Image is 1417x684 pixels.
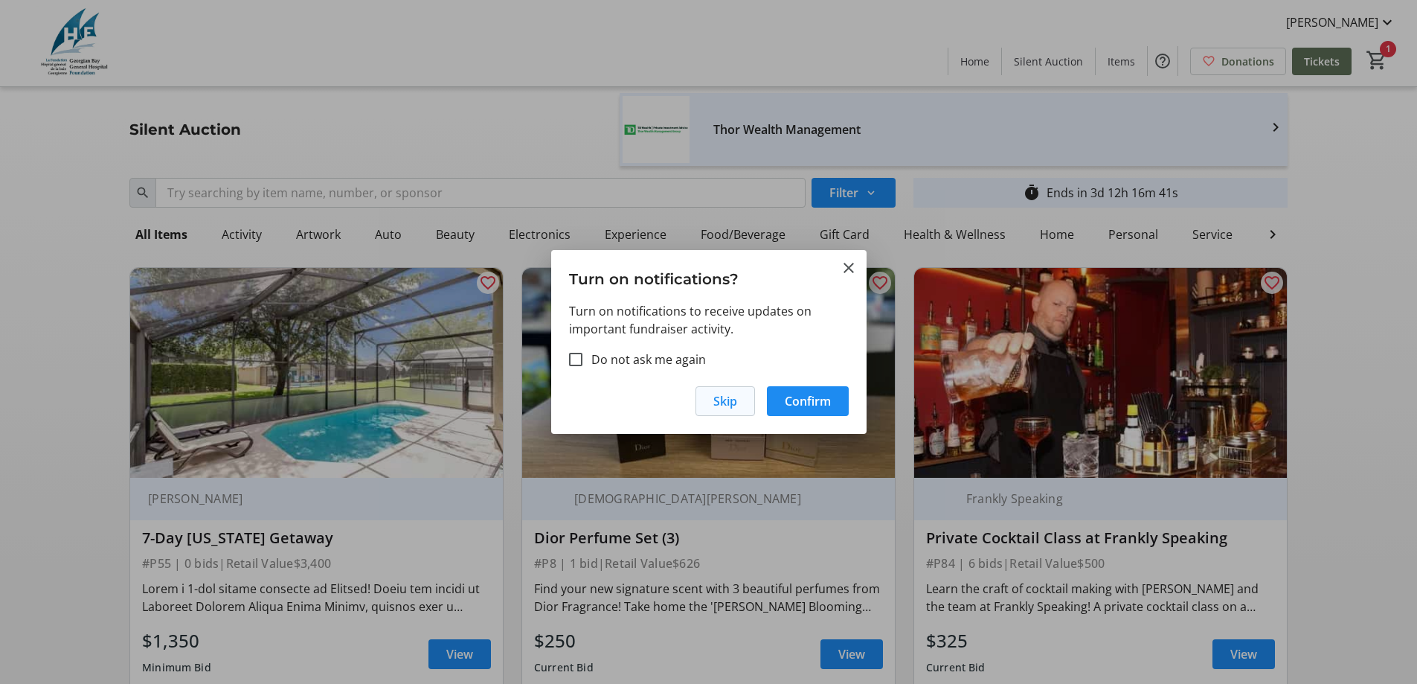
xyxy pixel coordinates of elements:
span: Skip [713,392,737,410]
button: Close [840,259,858,277]
button: Confirm [767,386,849,416]
button: Skip [695,386,755,416]
p: Turn on notifications to receive updates on important fundraiser activity. [569,302,849,338]
span: Confirm [785,392,831,410]
label: Do not ask me again [582,351,706,368]
h3: Turn on notifications? [551,250,867,301]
